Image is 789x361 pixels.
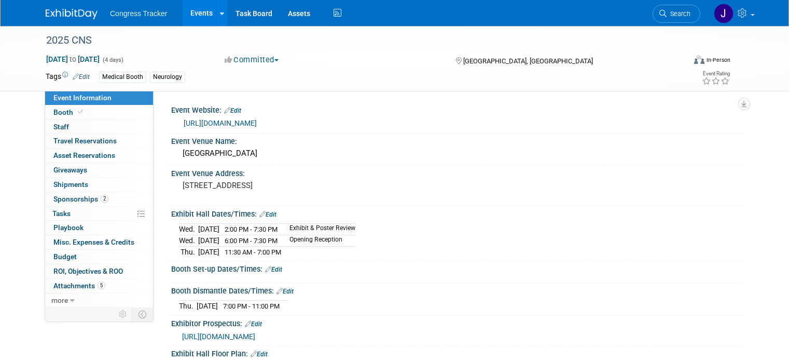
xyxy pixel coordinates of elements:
[45,192,153,206] a: Sponsorships2
[53,108,85,116] span: Booth
[179,224,198,235] td: Wed.
[45,221,153,235] a: Playbook
[667,10,690,18] span: Search
[225,248,281,256] span: 11:30 AM - 7:00 PM
[53,267,123,275] span: ROI, Objectives & ROO
[171,283,743,297] div: Booth Dismantle Dates/Times:
[45,178,153,192] a: Shipments
[179,145,736,162] div: [GEOGRAPHIC_DATA]
[53,238,134,246] span: Misc. Expenses & Credits
[53,166,87,174] span: Giveaways
[182,332,255,341] a: [URL][DOMAIN_NAME]
[99,72,146,83] div: Medical Booth
[706,56,730,64] div: In-Person
[73,73,90,81] a: Edit
[45,264,153,278] a: ROI, Objectives & ROO
[45,250,153,264] a: Budget
[98,282,105,289] span: 5
[114,307,132,321] td: Personalize Event Tab Strip
[53,282,105,290] span: Attachments
[132,307,154,321] td: Toggle Event Tabs
[53,123,69,131] span: Staff
[68,55,78,63] span: to
[171,261,743,275] div: Booth Set-up Dates/Times:
[179,301,197,312] td: Thu.
[184,119,257,127] a: [URL][DOMAIN_NAME]
[51,296,68,304] span: more
[198,246,219,257] td: [DATE]
[110,9,167,18] span: Congress Tracker
[245,320,262,328] a: Edit
[45,235,153,249] a: Misc. Expenses & Credits
[225,225,278,233] span: 2:00 PM - 7:30 PM
[53,252,77,261] span: Budget
[221,55,283,65] button: Committed
[45,207,153,221] a: Tasks
[629,54,730,70] div: Event Format
[45,279,153,293] a: Attachments5
[463,57,593,65] span: [GEOGRAPHIC_DATA], [GEOGRAPHIC_DATA]
[283,224,355,235] td: Exhibit & Poster Review
[46,71,90,83] td: Tags
[171,166,743,179] div: Event Venue Address:
[171,346,743,359] div: Exhibit Hall Floor Plan:
[53,151,115,159] span: Asset Reservations
[198,235,219,247] td: [DATE]
[259,211,276,218] a: Edit
[224,107,241,114] a: Edit
[53,137,117,145] span: Travel Reservations
[223,302,280,310] span: 7:00 PM - 11:00 PM
[46,9,98,19] img: ExhibitDay
[53,223,84,232] span: Playbook
[694,56,704,64] img: Format-Inperson.png
[179,246,198,257] td: Thu.
[45,105,153,119] a: Booth
[102,57,123,63] span: (4 days)
[45,91,153,105] a: Event Information
[653,5,700,23] a: Search
[171,102,743,116] div: Event Website:
[702,71,730,76] div: Event Rating
[179,235,198,247] td: Wed.
[101,195,108,203] span: 2
[53,180,88,189] span: Shipments
[714,4,733,23] img: Jessica Davidson
[171,133,743,146] div: Event Venue Name:
[283,235,355,247] td: Opening Reception
[45,293,153,307] a: more
[183,181,398,190] pre: [STREET_ADDRESS]
[198,224,219,235] td: [DATE]
[45,163,153,177] a: Giveaways
[46,55,100,64] span: [DATE] [DATE]
[171,316,743,329] div: Exhibitor Prospectus:
[225,237,278,245] span: 6:00 PM - 7:30 PM
[53,195,108,203] span: Sponsorships
[43,31,672,50] div: 2025 CNS
[251,351,268,358] a: Edit
[171,206,743,220] div: Exhibit Hall Dates/Times:
[276,288,294,295] a: Edit
[150,72,185,83] div: Neurology
[53,93,112,102] span: Event Information
[265,266,282,273] a: Edit
[78,109,83,115] i: Booth reservation complete
[45,149,153,163] a: Asset Reservations
[45,134,153,148] a: Travel Reservations
[197,301,218,312] td: [DATE]
[52,209,71,218] span: Tasks
[45,120,153,134] a: Staff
